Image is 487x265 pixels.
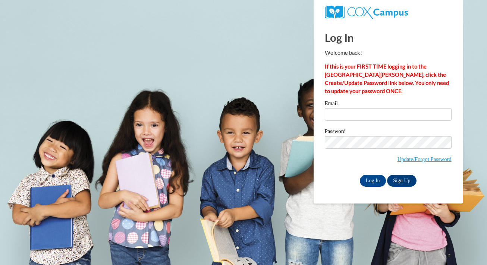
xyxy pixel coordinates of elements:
h1: Log In [325,30,452,45]
a: Sign Up [387,175,416,187]
input: Log In [360,175,386,187]
a: Update/Forgot Password [398,156,452,162]
label: Password [325,129,452,136]
p: Welcome back! [325,49,452,57]
img: COX Campus [325,6,408,19]
a: COX Campus [325,9,408,15]
strong: If this is your FIRST TIME logging in to the [GEOGRAPHIC_DATA][PERSON_NAME], click the Create/Upd... [325,63,449,94]
label: Email [325,101,452,108]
